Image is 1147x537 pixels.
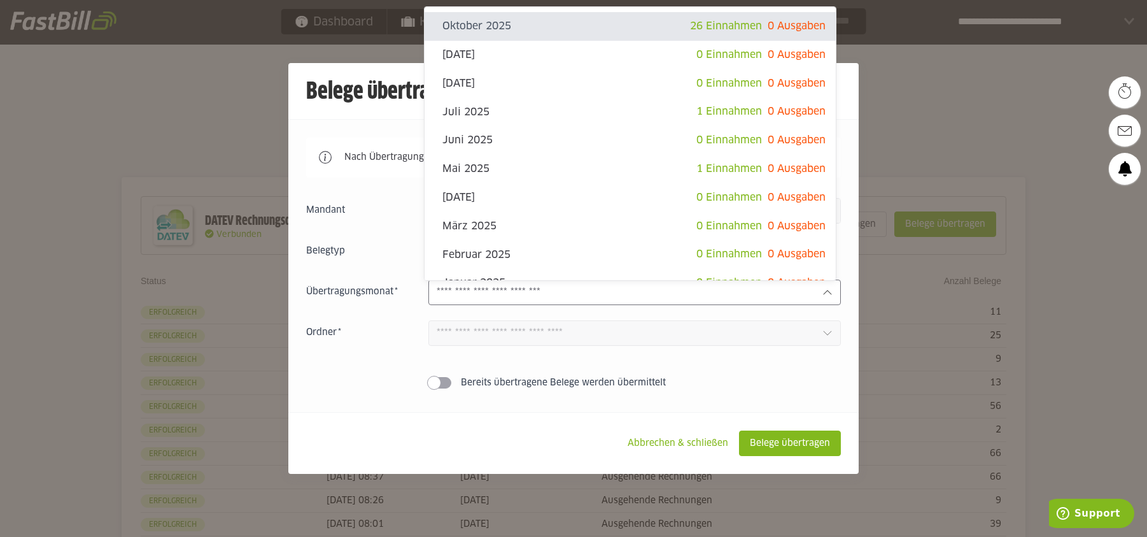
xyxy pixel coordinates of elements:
[739,431,841,456] sl-button: Belege übertragen
[425,269,836,297] sl-option: Januar 2025
[768,278,826,288] span: 0 Ausgaben
[617,431,739,456] sl-button: Abbrechen & schließen
[425,12,836,41] sl-option: Oktober 2025
[425,126,836,155] sl-option: Juni 2025
[425,41,836,69] sl-option: [DATE]
[768,164,826,174] span: 0 Ausgaben
[768,249,826,259] span: 0 Ausgaben
[425,212,836,241] sl-option: März 2025
[696,221,762,231] span: 0 Einnahmen
[696,164,762,174] span: 1 Einnahmen
[696,135,762,145] span: 0 Einnahmen
[768,78,826,89] span: 0 Ausgaben
[425,155,836,183] sl-option: Mai 2025
[696,106,762,117] span: 1 Einnahmen
[425,240,836,269] sl-option: Februar 2025
[1049,499,1134,531] iframe: Öffnet ein Widget, in dem Sie weitere Informationen finden
[696,249,762,259] span: 0 Einnahmen
[768,221,826,231] span: 0 Ausgaben
[425,97,836,126] sl-option: Juli 2025
[768,192,826,203] span: 0 Ausgaben
[696,78,762,89] span: 0 Einnahmen
[696,278,762,288] span: 0 Einnahmen
[696,192,762,203] span: 0 Einnahmen
[425,69,836,98] sl-option: [DATE]
[696,50,762,60] span: 0 Einnahmen
[690,21,762,31] span: 26 Einnahmen
[768,21,826,31] span: 0 Ausgaben
[768,135,826,145] span: 0 Ausgaben
[768,106,826,117] span: 0 Ausgaben
[306,376,841,389] sl-switch: Bereits übertragene Belege werden übermittelt
[425,183,836,212] sl-option: [DATE]
[768,50,826,60] span: 0 Ausgaben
